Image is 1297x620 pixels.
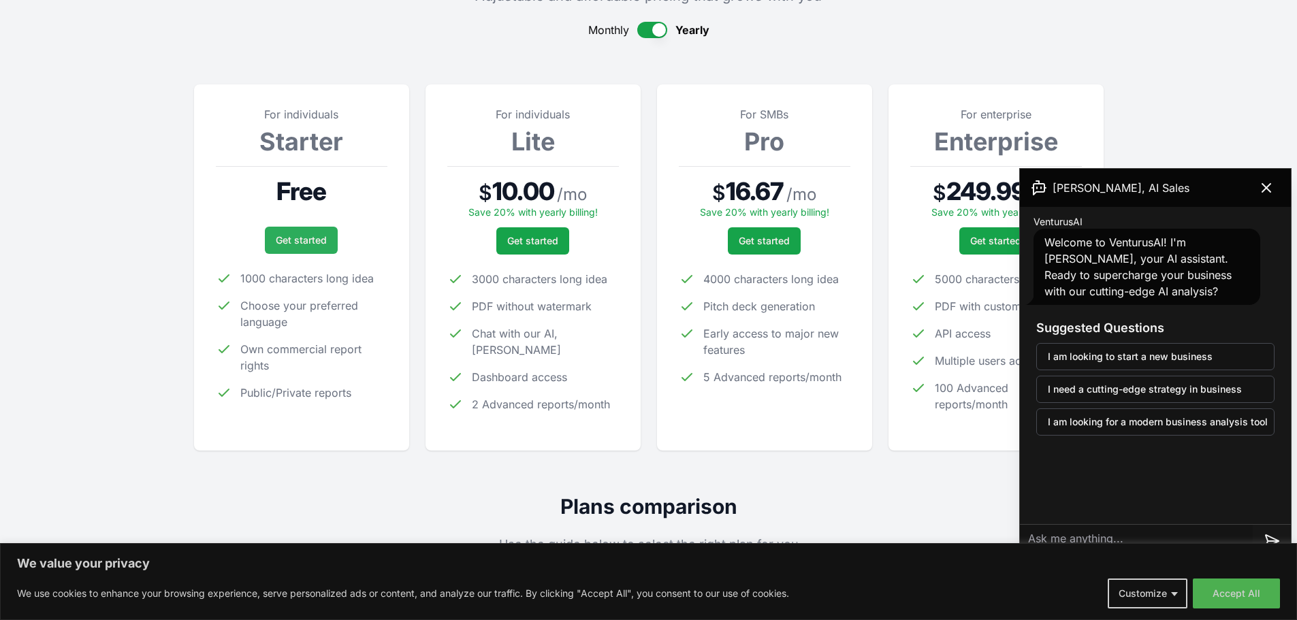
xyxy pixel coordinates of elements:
h3: Starter [216,128,387,155]
button: I am looking to start a new business [1036,343,1275,370]
button: Customize [1108,578,1187,608]
span: Save 20% with yearly billing! [700,206,829,218]
span: VenturusAI [1034,215,1083,229]
span: 5000 characters long idea [935,271,1070,287]
h2: Plans comparison [194,494,1104,519]
span: [PERSON_NAME], AI Sales [1053,180,1189,196]
span: PDF without watermark [472,298,592,314]
span: $ [933,180,946,205]
span: / mo [557,184,587,206]
h3: Suggested Questions [1036,319,1275,338]
span: 10.00 [492,178,554,205]
p: Use the guide below to select the right plan for you [194,535,1104,554]
span: Free [276,178,326,205]
span: Welcome to VenturusAI! I'm [PERSON_NAME], your AI assistant. Ready to supercharge your business w... [1044,235,1232,298]
a: Get started [728,227,801,255]
h3: Enterprise [910,128,1082,155]
span: Dashboard access [472,369,567,385]
span: / mo [786,184,816,206]
a: Get started [265,227,338,254]
span: 16.67 [726,178,784,205]
a: Get started [496,227,569,255]
button: I am looking for a modern business analysis tool [1036,408,1275,436]
p: For individuals [447,106,619,123]
span: PDF with custom watermark [935,298,1079,314]
p: For SMBs [679,106,850,123]
span: Own commercial report rights [240,341,387,374]
span: $ [479,180,492,205]
p: We use cookies to enhance your browsing experience, serve personalized ads or content, and analyz... [17,585,789,602]
span: Yearly [675,22,709,38]
h3: Lite [447,128,619,155]
span: 2 Advanced reports/month [472,396,610,412]
span: Multiple users access [935,353,1044,369]
h3: Pro [679,128,850,155]
span: 1000 characters long idea [240,270,374,287]
span: Public/Private reports [240,385,351,401]
span: 100 Advanced reports/month [935,380,1082,412]
p: For individuals [216,106,387,123]
span: API access [935,325,991,342]
button: I need a cutting-edge strategy in business [1036,376,1275,403]
span: Early access to major new features [703,325,850,358]
span: 249.99 [946,178,1026,205]
span: 5 Advanced reports/month [703,369,842,385]
span: Save 20% with yearly billing! [931,206,1061,218]
button: Accept All [1193,578,1280,608]
span: 4000 characters long idea [703,271,839,287]
span: 3000 characters long idea [472,271,607,287]
span: Choose your preferred language [240,297,387,330]
span: Pitch deck generation [703,298,815,314]
a: Get started [959,227,1032,255]
span: Monthly [588,22,629,38]
span: $ [712,180,726,205]
span: Save 20% with yearly billing! [468,206,598,218]
p: For enterprise [910,106,1082,123]
span: Chat with our AI, [PERSON_NAME] [472,325,619,358]
p: We value your privacy [17,555,1280,572]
